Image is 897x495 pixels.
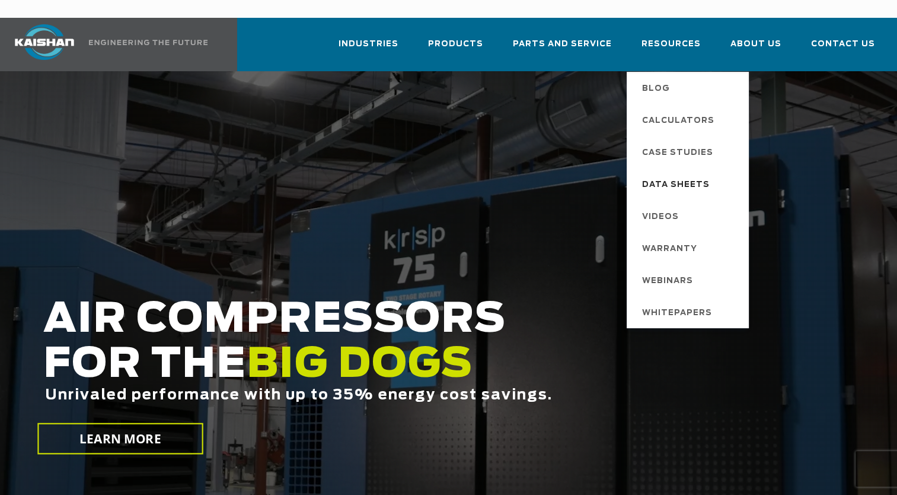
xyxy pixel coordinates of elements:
span: Products [428,37,483,51]
img: Engineering the future [89,40,208,45]
span: Industries [339,37,398,51]
a: Contact Us [811,28,875,69]
span: Webinars [642,271,693,291]
span: About Us [730,37,781,51]
h2: AIR COMPRESSORS FOR THE [43,297,717,440]
span: LEARN MORE [79,430,161,448]
span: Videos [642,207,679,227]
span: BIG DOGS [247,345,473,385]
span: Case Studies [642,143,713,163]
a: Case Studies [630,136,749,168]
span: Unrivaled performance with up to 35% energy cost savings. [45,388,553,402]
a: Calculators [630,104,749,136]
a: About Us [730,28,781,69]
span: Data Sheets [642,175,710,195]
a: Videos [630,200,749,232]
a: Data Sheets [630,168,749,200]
a: Industries [339,28,398,69]
a: Products [428,28,483,69]
a: Warranty [630,232,749,264]
span: Parts and Service [513,37,612,51]
a: LEARN MORE [37,423,203,455]
span: Contact Us [811,37,875,51]
a: Whitepapers [630,296,749,328]
a: Parts and Service [513,28,612,69]
span: Whitepapers [642,303,712,323]
span: Calculators [642,111,714,131]
a: Resources [641,28,701,69]
span: Warranty [642,239,697,259]
a: Blog [630,72,749,104]
span: Blog [642,79,670,99]
span: Resources [641,37,701,51]
a: Webinars [630,264,749,296]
